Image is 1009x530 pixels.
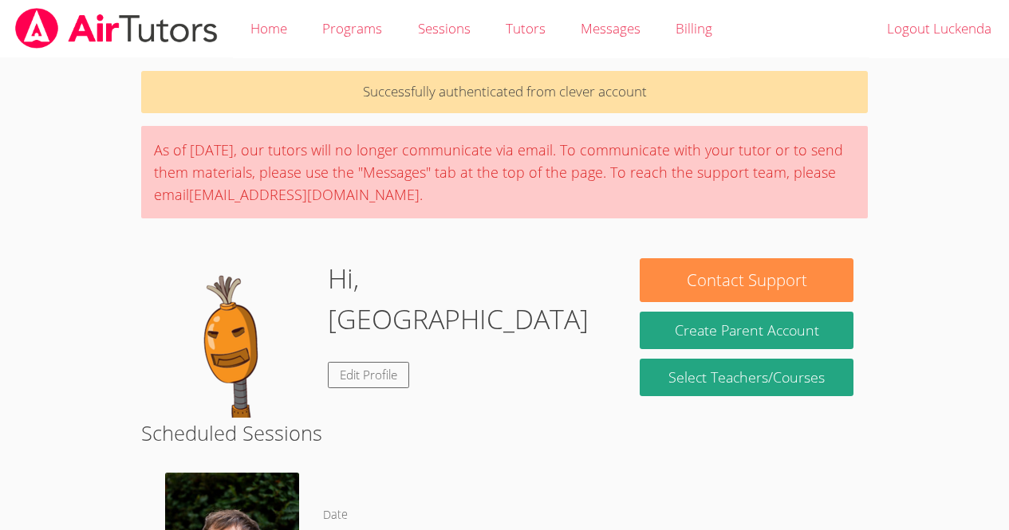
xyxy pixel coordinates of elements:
[640,312,853,349] button: Create Parent Account
[323,505,348,525] dt: Date
[141,418,868,448] h2: Scheduled Sessions
[581,19,640,37] span: Messages
[14,8,219,49] img: airtutors_banner-c4298cdbf04f3fff15de1276eac7730deb9818008684d7c2e4769d2f7ddbe033.png
[640,258,853,302] button: Contact Support
[640,359,853,396] a: Select Teachers/Courses
[328,258,611,340] h1: Hi, [GEOGRAPHIC_DATA]
[141,71,868,113] p: Successfully authenticated from clever account
[156,258,315,418] img: default.png
[328,362,409,388] a: Edit Profile
[141,126,868,218] div: As of [DATE], our tutors will no longer communicate via email. To communicate with your tutor or ...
